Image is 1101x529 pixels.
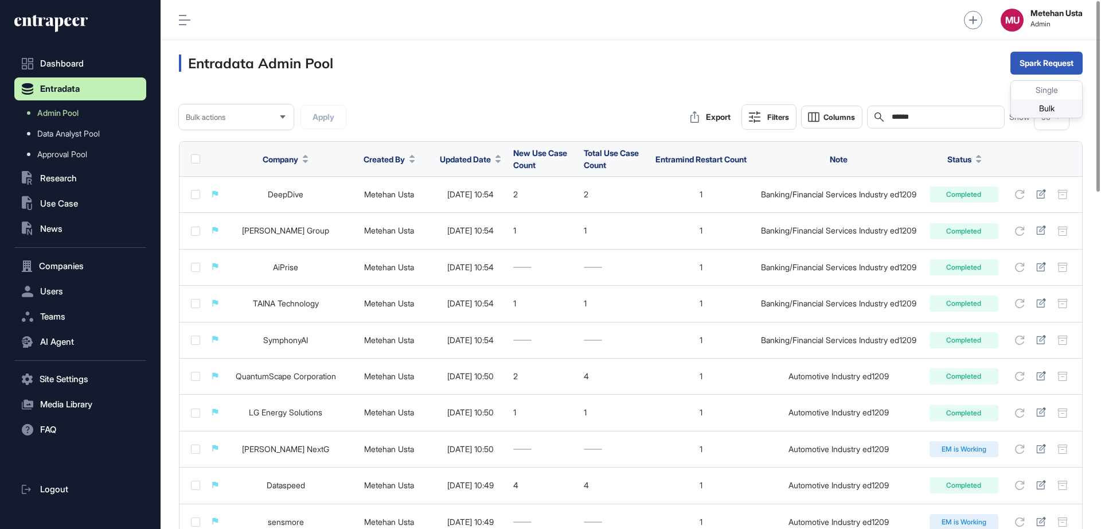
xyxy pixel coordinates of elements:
[364,298,414,308] a: Metehan Usta
[242,225,329,235] a: [PERSON_NAME] Group
[263,153,298,165] span: Company
[14,217,146,240] button: News
[20,144,146,165] a: Approval Pool
[584,481,643,490] div: 4
[513,372,572,381] div: 2
[759,445,918,454] div: Automotive Industry ed1209
[37,108,79,118] span: Admin Pool
[439,481,502,490] div: [DATE] 10:49
[14,167,146,190] button: Research
[439,190,502,199] div: [DATE] 10:54
[439,299,502,308] div: [DATE] 10:54
[584,190,643,199] div: 2
[513,190,572,199] div: 2
[364,225,414,235] a: Metehan Usta
[759,263,918,272] div: Banking/Financial Services Industry ed1209
[439,336,502,345] div: [DATE] 10:54
[273,262,298,272] a: AiPrise
[654,226,748,235] div: 1
[1011,81,1082,99] div: Single
[439,445,502,454] div: [DATE] 10:50
[40,425,56,434] span: FAQ
[37,150,87,159] span: Approval Pool
[1011,99,1082,118] div: Bulk
[759,518,918,527] div: Automotive Industry ed1209
[1001,9,1024,32] div: MU
[364,480,414,490] a: Metehan Usta
[14,255,146,278] button: Companies
[14,192,146,215] button: Use Case
[584,226,643,235] div: 1
[14,418,146,441] button: FAQ
[20,123,146,144] a: Data Analyst Pool
[40,375,88,384] span: Site Settings
[364,407,414,417] a: Metehan Usta
[654,445,748,454] div: 1
[513,408,572,417] div: 1
[40,59,84,68] span: Dashboard
[14,368,146,391] button: Site Settings
[364,262,414,272] a: Metehan Usta
[654,336,748,345] div: 1
[654,481,748,490] div: 1
[654,299,748,308] div: 1
[439,226,502,235] div: [DATE] 10:54
[40,287,63,296] span: Users
[759,299,918,308] div: Banking/Financial Services Industry ed1209
[364,517,414,527] a: Metehan Usta
[513,148,567,170] span: New Use Case Count
[40,224,63,234] span: News
[14,280,146,303] button: Users
[364,444,414,454] a: Metehan Usta
[236,371,336,381] a: QuantumScape Corporation
[759,481,918,490] div: Automotive Industry ed1209
[741,104,797,130] button: Filters
[364,153,405,165] span: Created By
[759,226,918,235] div: Banking/Financial Services Industry ed1209
[263,335,308,345] a: SymphonyAI
[40,485,68,494] span: Logout
[268,517,304,527] a: sensmore
[440,153,491,165] span: Updated Date
[1009,112,1030,122] span: Show
[654,408,748,417] div: 1
[364,335,414,345] a: Metehan Usta
[584,408,643,417] div: 1
[40,400,92,409] span: Media Library
[513,481,572,490] div: 4
[439,518,502,527] div: [DATE] 10:49
[20,103,146,123] a: Admin Pool
[263,153,309,165] button: Company
[37,129,100,138] span: Data Analyst Pool
[947,153,982,165] button: Status
[268,189,303,199] a: DeepDive
[823,113,855,122] span: Columns
[801,106,862,129] button: Columns
[654,263,748,272] div: 1
[759,408,918,417] div: Automotive Industry ed1209
[242,444,329,454] a: [PERSON_NAME] NextG
[930,259,998,275] div: Completed
[759,190,918,199] div: Banking/Financial Services Industry ed1209
[249,407,322,417] a: LG Energy Solutions
[440,153,501,165] button: Updated Date
[14,478,146,501] a: Logout
[439,408,502,417] div: [DATE] 10:50
[654,372,748,381] div: 1
[40,312,65,321] span: Teams
[14,305,146,328] button: Teams
[684,106,737,129] button: Export
[513,226,572,235] div: 1
[947,153,971,165] span: Status
[1010,52,1083,75] button: Spark Request
[40,199,78,208] span: Use Case
[14,77,146,100] button: Entradata
[930,477,998,493] div: Completed
[654,190,748,199] div: 1
[364,153,415,165] button: Created By
[179,55,333,72] h3: Entradata Admin Pool
[14,52,146,75] a: Dashboard
[364,371,414,381] a: Metehan Usta
[39,262,84,271] span: Companies
[364,189,414,199] a: Metehan Usta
